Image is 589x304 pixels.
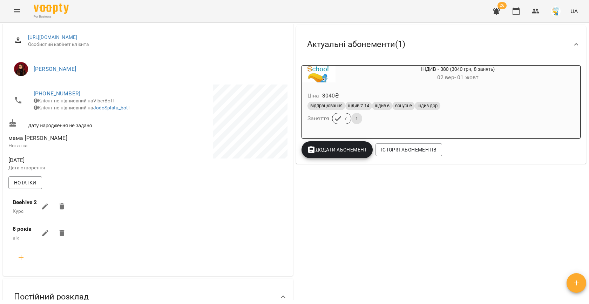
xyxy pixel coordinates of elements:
[14,178,36,187] span: Нотатки
[336,66,580,82] div: ІНДИВ - 380 (3040 грн, 8 занять)
[307,114,329,123] h6: Заняття
[8,142,147,149] p: Нотатка
[372,103,392,109] span: індив 6
[340,115,351,122] span: 7
[437,74,479,81] span: 02 вер - 01 жовт
[568,5,581,18] button: UA
[34,66,76,72] a: [PERSON_NAME]
[381,146,436,154] span: Історія абонементів
[7,117,148,130] div: Дату народження не задано
[93,105,128,110] a: JodoSplatu_bot
[8,3,25,20] button: Menu
[345,103,372,109] span: індив 7-14
[28,41,282,48] span: Особистий кабінет клієнта
[296,26,586,62] div: Актуальні абонементи(1)
[307,103,345,109] span: відпрацювання
[322,92,339,100] p: 3040 ₴
[8,135,67,141] span: мама [PERSON_NAME]
[13,235,19,241] span: вік
[570,7,578,15] span: UA
[13,198,37,207] label: Beehive 2
[302,141,373,158] button: Додати Абонемент
[13,225,32,233] label: 8 років
[351,115,362,122] span: 1
[14,62,28,76] img: Дарина Бондаренко
[8,156,147,164] span: [DATE]
[415,103,440,109] span: індив дор
[8,176,42,189] button: Нотатки
[34,98,114,103] span: Клієнт не підписаний на ViberBot!
[14,291,89,302] span: Постійний розклад
[302,66,336,82] div: ІНДИВ - 380 (3040 грн, 8 занять)
[302,66,580,133] button: ІНДИВ - 380 (3040 грн, 8 занять)02 вер- 01 жовтЦіна3040₴відпрацюванняіндив 7-14індив 6бонуснеінди...
[28,34,77,40] a: [URL][DOMAIN_NAME]
[497,2,507,9] span: 26
[8,164,147,171] p: Дата створення
[551,6,561,16] img: 38072b7c2e4bcea27148e267c0c485b2.jpg
[307,146,367,154] span: Додати Абонемент
[392,103,415,109] span: бонусне
[307,39,405,50] span: Актуальні абонементи ( 1 )
[307,91,319,101] h6: Ціна
[375,143,442,156] button: Історія абонементів
[34,14,69,19] span: For Business
[34,4,69,14] img: Voopty Logo
[34,105,130,110] span: Клієнт не підписаний на !
[34,90,80,97] a: [PHONE_NUMBER]
[13,208,24,214] span: Курс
